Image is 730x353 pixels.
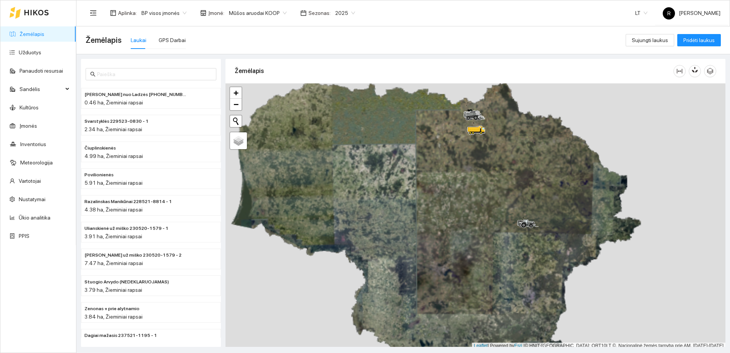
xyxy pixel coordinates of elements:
[86,34,122,46] span: Žemėlapis
[20,159,53,166] a: Meteorologija
[84,153,143,159] span: 4.99 ha, Žieminiai rapsai
[84,207,143,213] span: 4.38 ha, Žieminiai rapsai
[84,180,143,186] span: 5.91 ha, Žieminiai rapsai
[663,10,720,16] span: [PERSON_NAME]
[235,60,673,82] div: Žemėlapis
[19,233,29,239] a: PPIS
[19,178,41,184] a: Vartotojai
[118,9,137,17] span: Aplinka :
[683,36,715,44] span: Pridėti laukus
[19,68,63,74] a: Panaudoti resursai
[19,196,45,202] a: Nustatymai
[200,10,206,16] span: shop
[84,99,143,106] span: 0.46 ha, Žieminiai rapsai
[300,10,307,16] span: calendar
[677,37,721,43] a: Pridėti laukus
[626,34,674,46] button: Sujungti laukus
[97,70,212,78] input: Paieška
[84,287,142,293] span: 3.79 ha, Žieminiai rapsai
[674,68,685,74] span: column-width
[230,132,247,149] a: Layers
[84,118,149,125] span: Svarstyklės 229523-0830 - 1
[626,37,674,43] a: Sujungti laukus
[19,215,50,221] a: Ūkio analitika
[90,72,96,77] span: search
[230,99,242,110] a: Zoom out
[84,314,143,320] span: 3.84 ha, Žieminiai rapsai
[84,91,187,98] span: Paškevičiaus Felikso nuo Ladzės (2) 229525-2470 - 2
[141,7,187,19] span: BP visos įmonės
[474,343,488,348] a: Leaflet
[208,9,224,17] span: Įmonė :
[84,305,140,312] span: Zenonas + prie alytnamio
[230,87,242,99] a: Zoom in
[159,36,186,44] div: GPS Darbai
[19,104,39,111] a: Kultūros
[131,36,146,44] div: Laukai
[84,145,116,152] span: Čiuplinskienės
[472,343,725,349] div: | Powered by © HNIT-[GEOGRAPHIC_DATA]; ORT10LT ©, Nacionalinė žemės tarnyba prie AM, [DATE]-[DATE]
[635,7,647,19] span: LT
[84,278,169,286] span: Stuogio Arvydo (NEDEKLARUOJAMAS)
[667,7,671,20] span: R
[84,260,143,266] span: 7.47 ha, Žieminiai rapsai
[84,198,172,205] span: Razalinskas Manikūnai 228521-8814 - 1
[19,31,44,37] a: Žemėlapis
[19,123,37,129] a: Įmonės
[514,343,522,348] a: Esri
[19,81,63,97] span: Sandėlis
[84,126,142,132] span: 2.34 ha, Žieminiai rapsai
[524,343,525,348] span: |
[308,9,331,17] span: Sezonas :
[632,36,668,44] span: Sujungti laukus
[84,171,114,179] span: Povilionienės
[234,88,238,98] span: +
[230,115,242,127] button: Initiate a new search
[229,7,287,19] span: Mūšos aruodai KOOP
[677,34,721,46] button: Pridėti laukus
[90,10,97,16] span: menu-fold
[84,252,182,259] span: Nakvosienė už miško 230520-1579 - 2
[20,141,46,147] a: Inventorius
[84,332,157,339] span: Dagiai mažasis 237521-1195 - 1
[84,233,142,239] span: 3.91 ha, Žieminiai rapsai
[110,10,116,16] span: layout
[84,225,169,232] span: Ulianskienė už miško 230520-1579 - 1
[234,99,238,109] span: −
[86,5,101,21] button: menu-fold
[673,65,686,77] button: column-width
[335,7,355,19] span: 2025
[19,49,41,55] a: Užduotys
